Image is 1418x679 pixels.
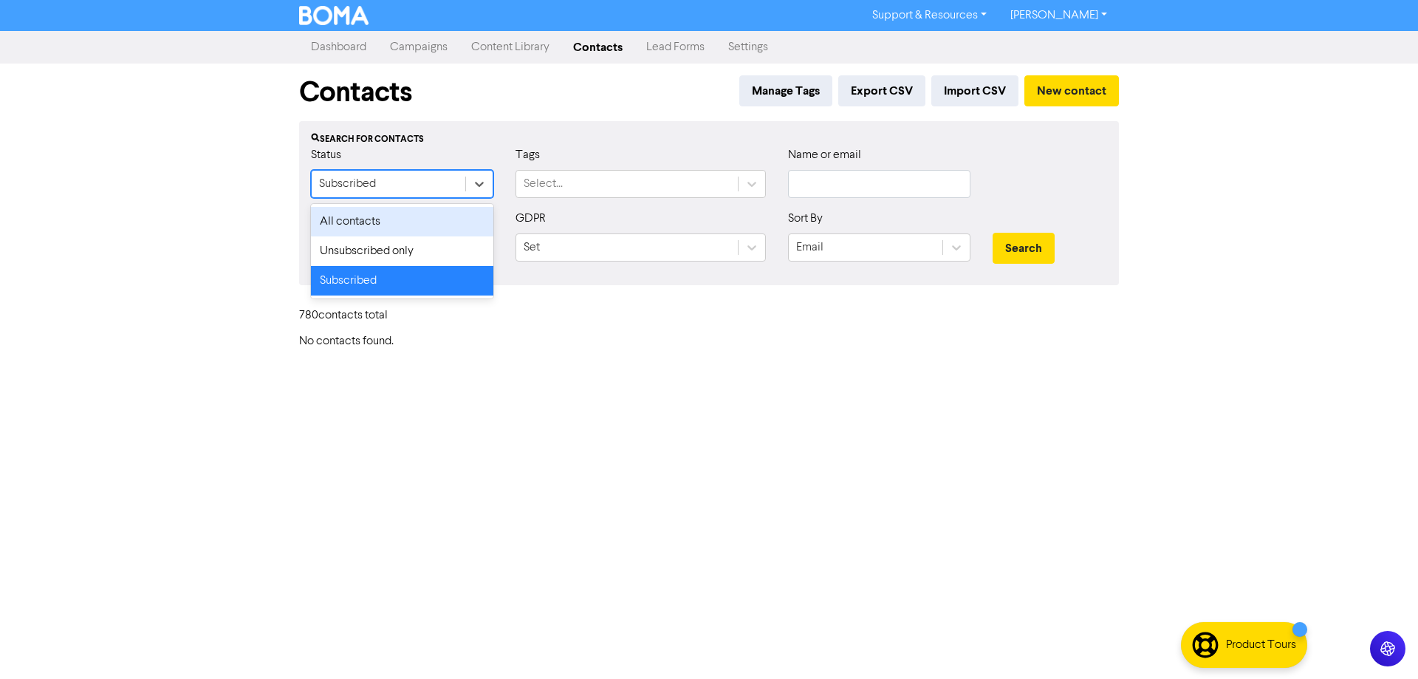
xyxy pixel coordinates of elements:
[860,4,999,27] a: Support & Resources
[1344,608,1418,679] iframe: Chat Widget
[1024,75,1119,106] button: New contact
[299,6,369,25] img: BOMA Logo
[311,133,1107,146] div: Search for contacts
[516,210,546,228] label: GDPR
[634,33,716,62] a: Lead Forms
[299,75,412,109] h1: Contacts
[311,146,341,164] label: Status
[299,335,1119,349] h6: No contacts found.
[788,146,861,164] label: Name or email
[311,236,493,266] div: Unsubscribed only
[299,33,378,62] a: Dashboard
[378,33,459,62] a: Campaigns
[993,233,1055,264] button: Search
[319,175,376,193] div: Subscribed
[796,239,823,256] div: Email
[716,33,780,62] a: Settings
[516,146,540,164] label: Tags
[459,33,561,62] a: Content Library
[311,207,493,236] div: All contacts
[931,75,1018,106] button: Import CSV
[739,75,832,106] button: Manage Tags
[999,4,1119,27] a: [PERSON_NAME]
[788,210,823,228] label: Sort By
[311,266,493,296] div: Subscribed
[524,239,540,256] div: Set
[561,33,634,62] a: Contacts
[524,175,563,193] div: Select...
[838,75,925,106] button: Export CSV
[299,309,417,323] h6: 780 contact s total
